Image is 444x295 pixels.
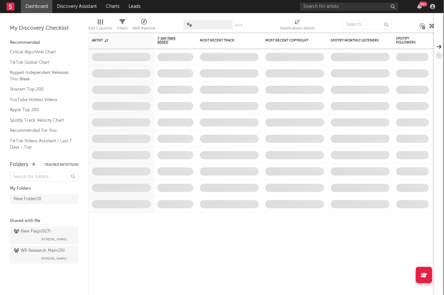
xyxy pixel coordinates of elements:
a: YouTube Hottest Videos [10,96,72,103]
div: New Folder ( 0 ) [14,195,42,203]
div: Artist [92,39,141,43]
div: A&R Pipeline [133,25,155,32]
a: Recommended For You [10,127,72,134]
div: Filters [117,16,128,35]
div: Recommended [10,39,79,47]
div: Spotify Followers [396,37,419,44]
div: Shared with Me [10,217,79,225]
a: Critical Algo/Viral Chart [10,48,72,56]
div: WR Research Main ( 29 ) [14,247,65,255]
a: Shazam Top 200 [10,86,72,93]
a: New Flags(927)[PERSON_NAME] [10,227,79,244]
div: Folders [10,161,28,169]
div: Notifications (Artist) [280,16,315,35]
input: Search for artists [300,3,398,11]
div: Edit Columns [88,16,112,35]
a: WR Research Main(29)[PERSON_NAME] [10,246,79,264]
div: Spotify Monthly Listeners [331,39,380,43]
div: New Flags ( 927 ) [14,228,51,235]
button: Save [235,24,243,27]
span: 7-Day Fans Added [157,37,184,44]
div: Most Recent Copyright [265,39,314,43]
a: New Folder(0) [10,194,79,204]
div: Filters [117,25,128,32]
input: Search for folders... [10,172,79,182]
a: Biggest Independent Releases This Week [10,69,72,82]
span: [PERSON_NAME] [41,255,67,263]
span: [PERSON_NAME] [41,235,67,243]
input: Search... [343,20,392,29]
div: Most Recent Track [200,39,249,43]
div: Notifications (Artist) [280,25,315,32]
a: TikTok Videos Assistant / Last 7 Days - Top [10,137,72,151]
a: TikTok Global Chart [10,59,72,66]
div: 99 + [419,2,427,7]
div: A&R Pipeline [133,16,155,35]
div: My Folders [10,185,79,193]
button: Tracked Artists(19) [44,163,79,166]
button: 99+ [417,4,422,9]
div: Edit Columns [88,25,112,32]
a: Apple Top 200 [10,106,72,113]
a: Spotify Track Velocity Chart [10,117,72,124]
div: My Discovery Checklist [10,25,79,32]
